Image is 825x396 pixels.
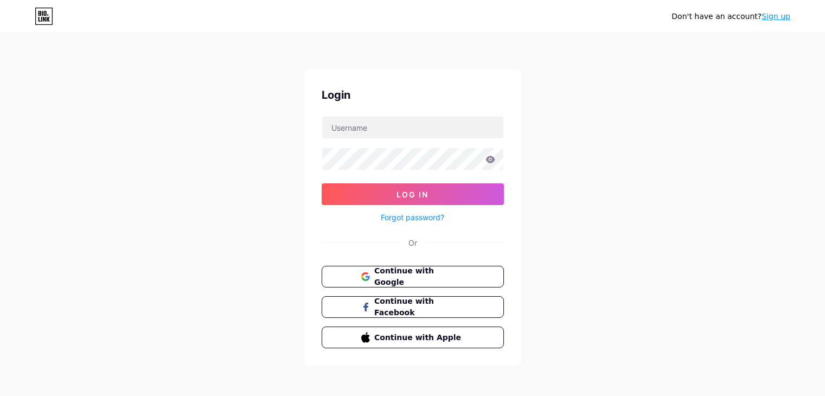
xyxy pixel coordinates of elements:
[374,332,464,343] span: Continue with Apple
[322,183,504,205] button: Log In
[322,87,504,103] div: Login
[322,327,504,348] button: Continue with Apple
[374,265,464,288] span: Continue with Google
[374,296,464,318] span: Continue with Facebook
[322,117,503,138] input: Username
[408,237,417,248] div: Or
[322,296,504,318] button: Continue with Facebook
[762,12,790,21] a: Sign up
[396,190,429,199] span: Log In
[381,212,444,223] a: Forgot password?
[671,11,790,22] div: Don't have an account?
[322,266,504,288] button: Continue with Google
